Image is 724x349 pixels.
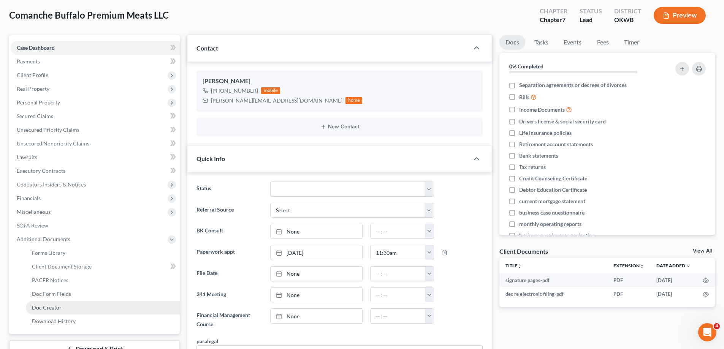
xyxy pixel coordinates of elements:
[509,63,543,69] strong: 0% Completed
[32,263,92,270] span: Client Document Storage
[698,323,716,341] iframe: Intercom live chat
[26,301,180,314] a: Doc Creator
[499,247,548,255] div: Client Documents
[519,106,565,114] span: Income Documents
[193,203,266,218] label: Referral Source
[519,81,627,89] span: Separation agreements or decrees of divorces
[11,150,180,164] a: Lawsuits
[196,44,218,52] span: Contact
[17,195,41,201] span: Financials
[540,16,567,24] div: Chapter
[32,250,65,256] span: Forms Library
[17,58,40,65] span: Payments
[271,267,362,281] a: None
[499,287,607,301] td: dec re electronic filing-pdf
[9,9,169,21] span: Comanche Buffalo Premium Meats LLC
[196,337,218,345] div: paralegal
[499,273,607,287] td: signature pages-pdf
[371,267,425,281] input: -- : --
[558,35,588,50] a: Events
[650,287,697,301] td: [DATE]
[17,85,49,92] span: Real Property
[656,263,691,268] a: Date Added expand_more
[519,163,546,171] span: Tax returns
[26,246,180,260] a: Forms Library
[650,273,697,287] td: [DATE]
[17,72,48,78] span: Client Profile
[271,245,362,260] a: [DATE]
[499,35,525,50] a: Docs
[211,87,258,95] div: [PHONE_NUMBER]
[519,129,572,137] span: Life insurance policies
[193,245,266,260] label: Paperwork appt
[196,155,225,162] span: Quick Info
[519,220,581,228] span: monthly operating reports
[607,273,650,287] td: PDF
[17,222,48,229] span: SOFA Review
[614,16,642,24] div: OKWB
[17,99,60,106] span: Personal Property
[371,245,425,260] input: -- : --
[193,224,266,239] label: BK Consult
[505,263,522,268] a: Titleunfold_more
[271,309,362,323] a: None
[17,181,86,188] span: Codebtors Insiders & Notices
[17,154,37,160] span: Lawsuits
[32,291,71,297] span: Doc Form Fields
[528,35,554,50] a: Tasks
[203,77,477,86] div: [PERSON_NAME]
[540,7,567,16] div: Chapter
[519,186,587,194] span: Debtor Education Certificate
[17,140,89,147] span: Unsecured Nonpriority Claims
[371,309,425,323] input: -- : --
[371,224,425,238] input: -- : --
[654,7,706,24] button: Preview
[193,182,266,197] label: Status
[519,93,529,101] span: Bills
[519,118,606,125] span: Drivers license & social security card
[32,304,62,311] span: Doc Creator
[193,308,266,331] label: Financial Management Course
[11,55,180,68] a: Payments
[519,175,587,182] span: Credit Counseling Certificate
[211,97,342,104] div: [PERSON_NAME][EMAIL_ADDRESS][DOMAIN_NAME]
[26,287,180,301] a: Doc Form Fields
[17,167,65,174] span: Executory Contracts
[203,124,477,130] button: New Contact
[11,41,180,55] a: Case Dashboard
[11,137,180,150] a: Unsecured Nonpriority Claims
[17,208,51,215] span: Miscellaneous
[686,264,691,268] i: expand_more
[26,314,180,328] a: Download History
[193,266,266,281] label: File Date
[11,109,180,123] a: Secured Claims
[640,264,644,268] i: unfold_more
[193,287,266,303] label: 341 Meeting
[17,236,70,242] span: Additional Documents
[580,16,602,24] div: Lead
[345,97,362,104] div: home
[519,141,593,148] span: Retirement account statements
[693,248,712,254] a: View All
[17,44,55,51] span: Case Dashboard
[271,224,362,238] a: None
[11,219,180,232] a: SOFA Review
[714,323,720,329] span: 4
[26,273,180,287] a: PACER Notices
[613,263,644,268] a: Extensionunfold_more
[11,164,180,178] a: Executory Contracts
[591,35,615,50] a: Fees
[261,87,280,94] div: mobile
[17,126,79,133] span: Unsecured Priority Claims
[32,318,76,324] span: Download History
[519,209,585,216] span: business case questionnaire
[271,288,362,302] a: None
[32,277,68,283] span: PACER Notices
[580,7,602,16] div: Status
[26,260,180,273] a: Client Document Storage
[517,264,522,268] i: unfold_more
[519,197,585,205] span: current mortgage statement
[614,7,642,16] div: District
[519,152,558,159] span: Bank statements
[371,288,425,302] input: -- : --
